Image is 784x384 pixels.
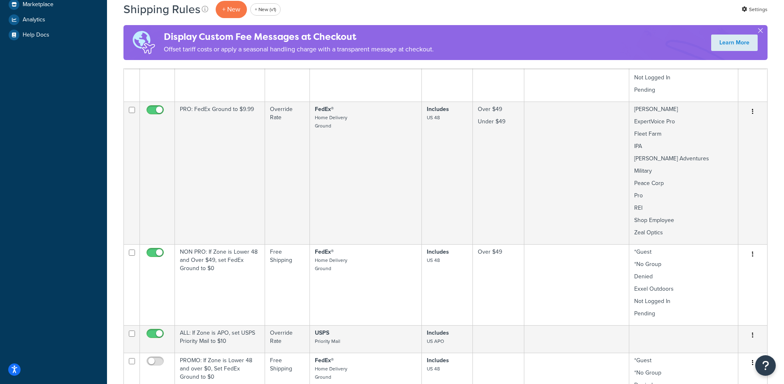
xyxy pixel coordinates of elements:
p: Not Logged In [634,74,733,82]
td: *Guest [629,244,738,325]
strong: Includes [427,105,449,113]
small: US 48 [427,114,440,121]
p: Shop Employee [634,216,733,224]
h4: Display Custom Fee Messages at Checkout [164,30,434,44]
a: Learn More [711,35,758,51]
p: IPA [634,142,733,150]
p: Denied [634,273,733,281]
img: duties-banner-06bc72dcb5fe05cb3f9472aba00be2ae8eb53ab6f0d8bb03d382ba314ac3c341.png [123,25,164,60]
p: Military [634,167,733,175]
td: Over $49 [473,244,524,325]
p: Offset tariff costs or apply a seasonal handling charge with a transparent message at checkout. [164,44,434,55]
p: Pro [634,192,733,200]
a: Settings [742,4,768,15]
p: Under $49 [478,118,519,126]
strong: USPS [315,328,329,337]
small: US APO [427,338,444,345]
strong: FedEx® [315,105,334,113]
p: *No Group [634,369,733,377]
td: Free Shipping [265,244,309,325]
p: Not Logged In [634,297,733,305]
strong: Includes [427,328,449,337]
p: *No Group [634,260,733,268]
p: Pending [634,310,733,318]
small: Home Delivery Ground [315,257,347,272]
strong: FedEx® [315,356,334,365]
td: Over $49 [473,102,524,244]
small: Priority Mail [315,338,340,345]
a: + New (v1) [250,3,281,16]
td: NON PRO: If Zone is Lower 48 and Over $49, set FedEx Ground to $0 [175,244,265,325]
small: Home Delivery Ground [315,365,347,381]
p: Peace Corp [634,179,733,187]
td: Override Rate [265,102,309,244]
p: Fleet Farm [634,130,733,138]
td: ALL: If Zone is APO, set USPS Priority Mail to $10 [175,325,265,353]
small: Home Delivery Ground [315,114,347,130]
a: Analytics [6,12,101,27]
td: [PERSON_NAME] [629,102,738,244]
strong: FedEx® [315,248,334,256]
h1: Shipping Rules [123,1,200,17]
a: Help Docs [6,28,101,42]
button: Open Resource Center [755,355,776,376]
p: Zeal Optics [634,229,733,237]
strong: Includes [427,356,449,365]
p: + New [216,1,247,18]
p: ExpertVoice Pro [634,118,733,126]
span: Help Docs [23,32,49,39]
p: Pending [634,86,733,94]
strong: Includes [427,248,449,256]
p: Exxel Outdoors [634,285,733,293]
small: US 48 [427,365,440,372]
p: [PERSON_NAME] Adventures [634,155,733,163]
small: US 48 [427,257,440,264]
span: Marketplace [23,1,54,8]
td: PRO: FedEx Ground to $9.99 [175,102,265,244]
td: Override Rate [265,325,309,353]
span: Analytics [23,16,45,23]
p: REI [634,204,733,212]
